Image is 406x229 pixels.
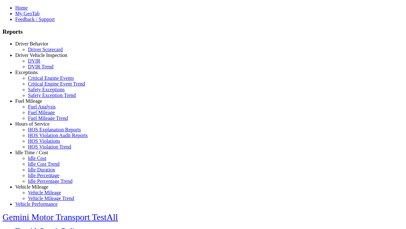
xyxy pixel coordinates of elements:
[28,161,60,167] a: Idle Cost Trend
[28,47,63,52] a: Driver Scorecard
[28,104,56,109] a: Fuel Analysis
[15,70,38,75] a: Exceptions
[28,196,74,201] a: Vehicle Mileage Trend
[15,11,40,16] a: My GeoTab
[15,201,58,207] a: Vehicle Performance
[15,184,48,190] a: Vehicle Mileage
[28,115,68,121] a: Fuel Mileage Trend
[15,5,28,10] a: Home
[28,75,74,81] a: Critical Engine Events
[3,212,118,222] a: Gemini Motor Transport TestAll
[28,167,55,172] a: Idle Duration
[28,87,65,92] a: Safety Exceptions
[28,190,61,195] a: Vehicle Mileage
[15,52,67,58] a: Driver Vehicle Inspection
[28,93,76,98] a: Safety Exception Trend
[28,110,55,115] a: Fuel Mileage
[28,178,72,184] a: Idle Percentage Trend
[28,58,40,64] a: DVIR
[28,133,88,138] a: HOS Violation Audit Reports
[28,156,46,161] a: Idle Cost
[15,150,48,155] a: Idle Time / Cost
[15,41,48,46] a: Driver Behavior
[28,81,85,87] a: Critical Engine Event Trend
[28,127,81,132] a: HOS Explanation Reports
[28,173,59,178] a: Idle Percentage
[28,144,71,149] a: HOS Violation Trend
[15,17,55,22] a: Feedback / Support
[28,64,53,69] a: DVIR Trend
[28,138,60,144] a: HOS Violations
[15,121,49,127] a: Hours of Service
[15,98,42,104] a: Fuel Mileage
[3,28,403,35] h3: Reports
